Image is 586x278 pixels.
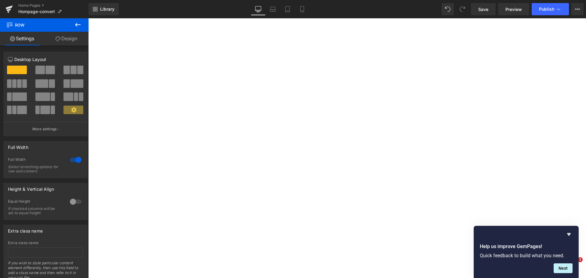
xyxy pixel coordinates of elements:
span: Save [478,6,488,13]
h2: Help us improve GemPages! [480,243,573,250]
div: Full Width [8,157,64,164]
a: Laptop [266,3,280,15]
button: Hide survey [565,231,573,238]
div: If checked columns will be set to equal height. [8,207,63,215]
a: Mobile [295,3,309,15]
div: Help us improve GemPages! [480,231,573,273]
a: Desktop [251,3,266,15]
p: More settings [32,126,57,132]
span: Publish [539,7,554,12]
span: 1 [578,257,583,262]
a: Home Pages [18,3,89,8]
button: More [571,3,584,15]
span: Preview [505,6,522,13]
button: Undo [442,3,454,15]
div: Extra class name [8,225,43,233]
a: Preview [498,3,529,15]
div: Select stretching options for row and content. [8,165,63,173]
div: Full Width [8,141,28,150]
div: Extra class name [8,241,83,245]
span: Hompage-convert [18,9,55,14]
a: Design [44,32,89,45]
a: Tablet [280,3,295,15]
div: Height & Vertical Align [8,183,54,192]
div: Equal Height [8,199,64,205]
p: Quick feedback to build what you need. [480,253,573,258]
button: More settings [4,122,87,136]
p: Desktop Layout [8,56,83,63]
button: Publish [532,3,569,15]
a: New Library [89,3,119,15]
button: Redo [456,3,468,15]
button: Next question [554,263,573,273]
span: Library [100,6,114,12]
span: Row [6,18,67,32]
